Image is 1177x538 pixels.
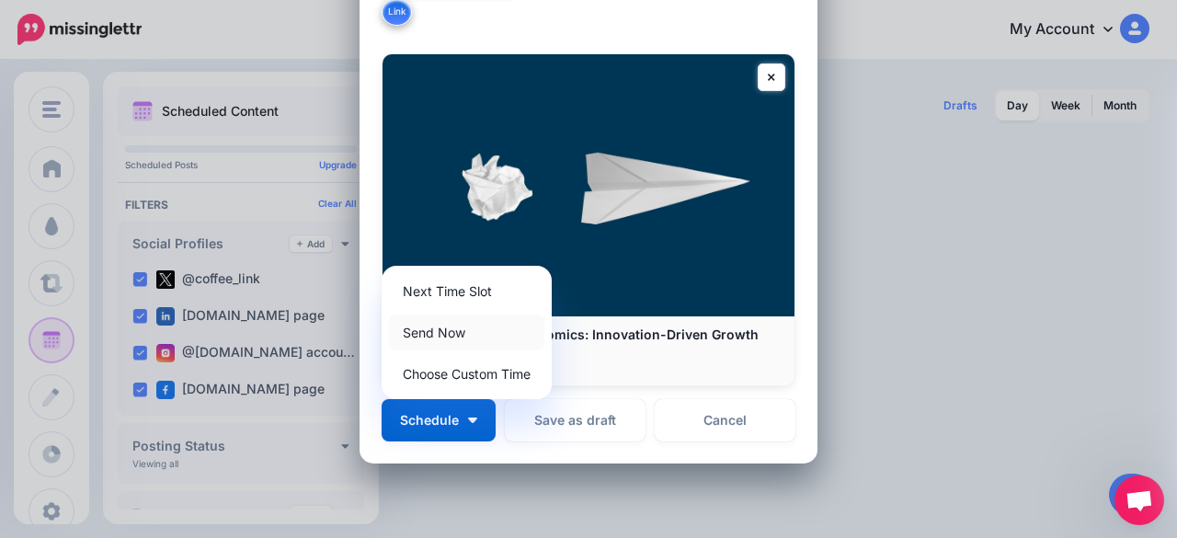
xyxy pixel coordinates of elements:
div: Schedule [382,266,552,399]
b: 2025 Nobel Prize Economics: Innovation-Driven Growth Explained [401,326,759,359]
a: Cancel [655,399,795,441]
button: Save as draft [505,399,646,441]
button: Schedule [382,399,496,441]
a: Send Now [389,315,544,350]
a: Next Time Slot [389,273,544,309]
a: Choose Custom Time [389,356,544,392]
span: Schedule [400,414,459,427]
p: [DOMAIN_NAME] [401,360,776,376]
img: 2025 Nobel Prize Economics: Innovation-Driven Growth Explained [383,54,794,316]
img: arrow-down-white.png [468,418,477,423]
